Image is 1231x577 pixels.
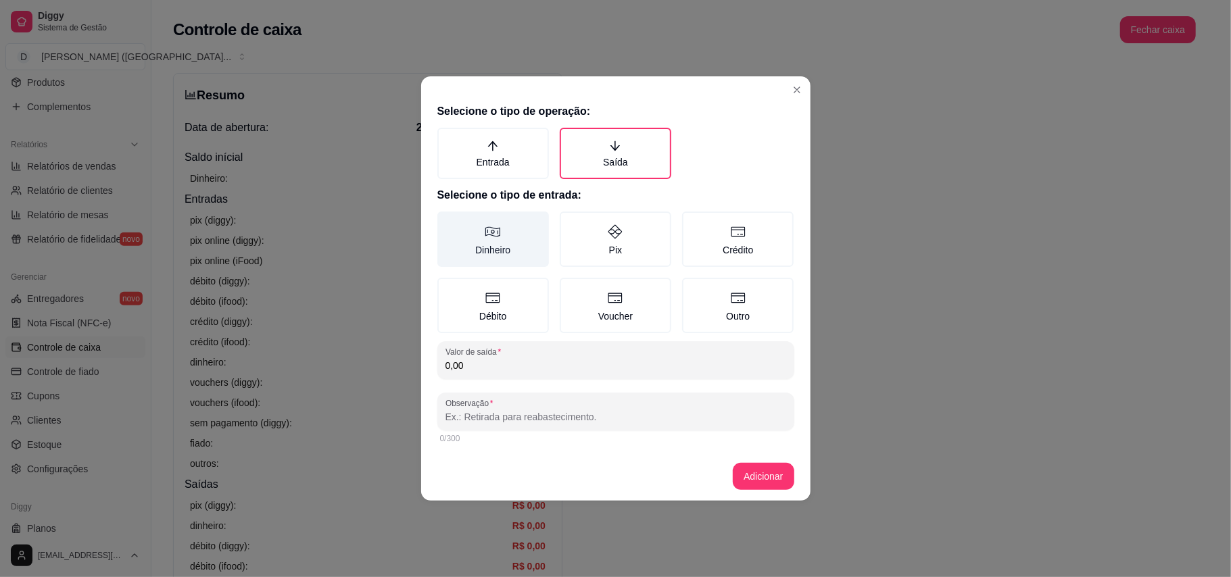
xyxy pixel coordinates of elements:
label: Crédito [682,211,794,267]
label: Saída [560,128,671,179]
label: Voucher [560,278,671,333]
button: Close [786,79,808,101]
label: Pix [560,211,671,267]
span: arrow-down [609,140,621,152]
label: Entrada [437,128,549,179]
h2: Selecione o tipo de entrada: [437,187,794,203]
div: 0/300 [440,433,792,444]
label: Débito [437,278,549,333]
button: Adicionar [733,463,794,490]
label: Dinheiro [437,211,549,267]
span: arrow-up [487,140,499,152]
h2: Selecione o tipo de operação: [437,103,794,120]
input: Observação [445,410,786,424]
label: Observação [445,397,498,409]
label: Valor de saída [445,346,506,357]
label: Outro [682,278,794,333]
input: Valor de saída [445,359,786,372]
